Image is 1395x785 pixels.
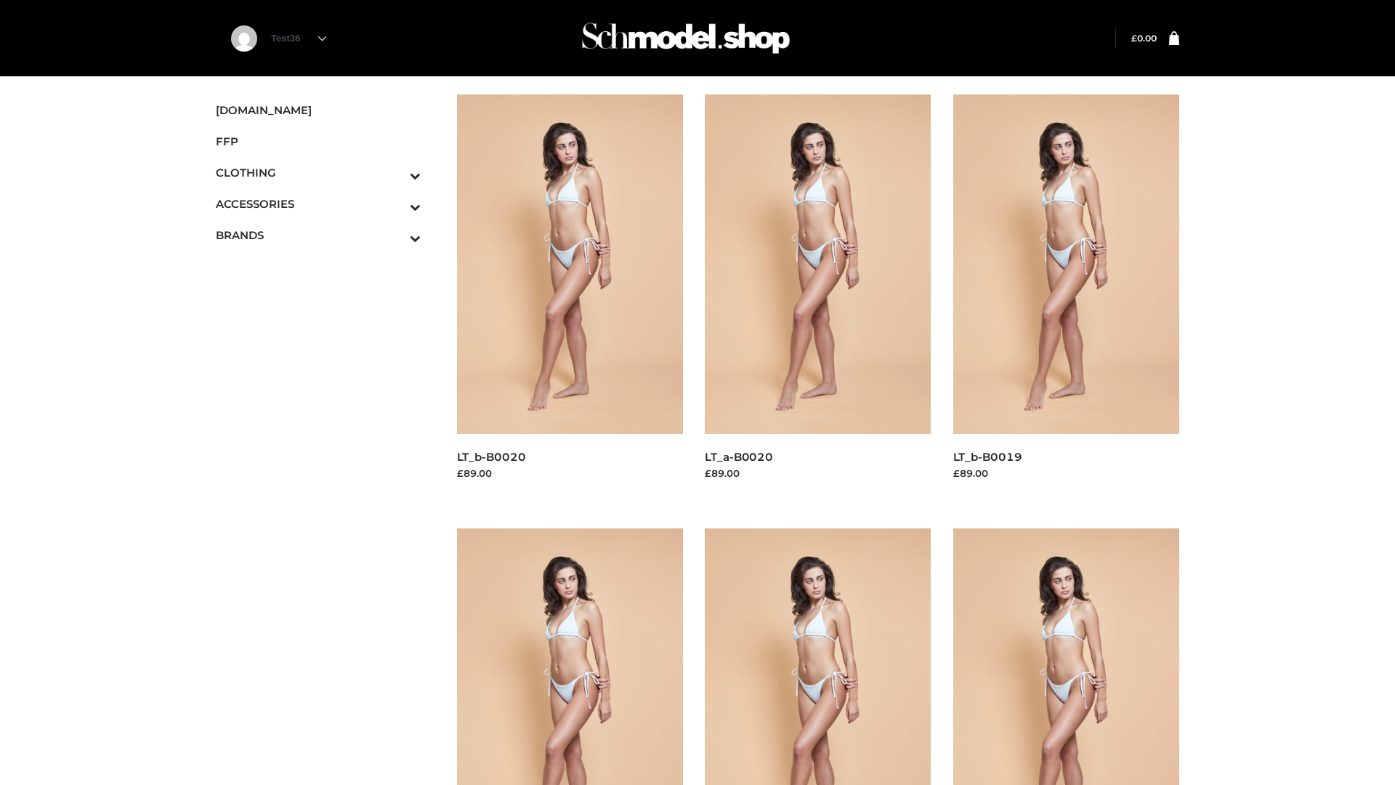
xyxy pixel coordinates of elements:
a: Read more [705,483,759,494]
div: £89.00 [457,466,684,480]
a: LT_b-B0020 [457,450,526,464]
span: CLOTHING [216,164,421,181]
button: Toggle Submenu [370,220,421,251]
a: [DOMAIN_NAME] [216,94,421,126]
a: Read more [457,483,511,494]
a: ACCESSORIESToggle Submenu [216,188,421,220]
a: LT_b-B0019 [953,450,1022,464]
div: £89.00 [705,466,931,480]
span: FFP [216,133,421,150]
span: [DOMAIN_NAME] [216,102,421,118]
a: LT_a-B0020 [705,450,773,464]
span: BRANDS [216,227,421,243]
a: BRANDSToggle Submenu [216,220,421,251]
img: Schmodel Admin 964 [577,9,795,67]
button: Toggle Submenu [370,188,421,220]
a: Test36 [271,33,326,44]
a: CLOTHINGToggle Submenu [216,157,421,188]
a: Read more [953,483,1007,494]
span: ACCESSORIES [216,196,421,212]
button: Toggle Submenu [370,157,421,188]
span: £ [1131,33,1137,44]
a: FFP [216,126,421,157]
bdi: 0.00 [1131,33,1157,44]
div: £89.00 [953,466,1180,480]
a: £0.00 [1131,33,1157,44]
